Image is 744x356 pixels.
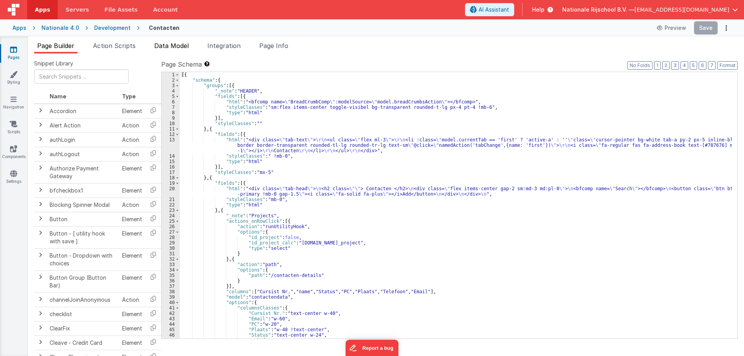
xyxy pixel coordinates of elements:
div: 33 [162,262,180,267]
span: Page Schema [161,60,202,69]
span: File Assets [105,6,138,14]
td: Button - Dropdown with choices [46,248,119,270]
button: Format [717,61,738,70]
div: 22 [162,202,180,208]
div: 19 [162,181,180,186]
div: 17 [162,170,180,175]
span: Help [532,6,544,14]
div: 30 [162,246,180,251]
button: 4 [680,61,688,70]
td: Action [119,292,145,307]
div: 28 [162,235,180,240]
div: Nationale 4.0 [41,24,79,32]
div: 41 [162,305,180,311]
div: 21 [162,197,180,202]
div: 10 [162,121,180,126]
td: authLogout [46,147,119,161]
td: Button Group (Button Bar) [46,270,119,292]
td: Element [119,307,145,321]
div: 18 [162,175,180,181]
td: bfcheckbox1 [46,183,119,198]
div: 11 [162,126,180,132]
span: Page Info [259,42,288,50]
div: 26 [162,224,180,229]
td: ClearFix [46,321,119,335]
div: 25 [162,218,180,224]
span: Name [50,93,66,100]
td: Element [119,212,145,226]
span: AI Assistant [479,6,509,14]
td: Element [119,161,145,183]
span: Servers [65,6,89,14]
td: Action [119,147,145,161]
td: Element [119,321,145,335]
div: 29 [162,240,180,246]
span: Action Scripts [93,42,136,50]
div: 27 [162,229,180,235]
div: 34 [162,267,180,273]
button: Preview [652,22,691,34]
td: Element [119,226,145,248]
td: authLogin [46,132,119,147]
td: Button [46,212,119,226]
div: 20 [162,186,180,197]
button: 1 [654,61,661,70]
span: Snippet Library [34,60,73,67]
div: 35 [162,273,180,278]
div: 24 [162,213,180,218]
div: 13 [162,137,180,153]
td: Element [119,183,145,198]
div: 7 [162,105,180,110]
div: 3 [162,83,180,88]
button: Options [721,22,732,33]
td: checklist [46,307,119,321]
div: 6 [162,99,180,105]
div: Apps [12,24,26,32]
div: 2 [162,77,180,83]
td: Alert Action [46,118,119,132]
div: 14 [162,153,180,159]
div: 36 [162,278,180,284]
button: 7 [708,61,716,70]
span: Apps [35,6,50,14]
div: 38 [162,289,180,294]
span: Integration [207,42,241,50]
button: AI Assistant [465,3,514,16]
div: 43 [162,316,180,322]
span: Page Builder [37,42,74,50]
button: 3 [671,61,679,70]
span: Data Model [154,42,189,50]
button: 2 [662,61,670,70]
td: Element [119,248,145,270]
iframe: Marker.io feedback button [346,340,399,356]
div: 46 [162,332,180,338]
button: No Folds [627,61,653,70]
div: 32 [162,256,180,262]
h4: Contacten [149,25,179,31]
div: 1 [162,72,180,77]
div: 37 [162,284,180,289]
button: Nationale Rijschool B.V. — [EMAIL_ADDRESS][DOMAIN_NAME] [562,6,738,14]
td: Button - [ utility hook with save ] [46,226,119,248]
td: channelJoinAnonymous [46,292,119,307]
div: 47 [162,338,180,343]
td: Accordion [46,104,119,119]
div: 23 [162,208,180,213]
td: Blocking Spinner Modal [46,198,119,212]
div: 42 [162,311,180,316]
span: Type [122,93,136,100]
div: 15 [162,159,180,164]
span: [EMAIL_ADDRESS][DOMAIN_NAME] [634,6,729,14]
div: 44 [162,322,180,327]
div: 39 [162,294,180,300]
td: Action [119,132,145,147]
td: Action [119,118,145,132]
input: Search Snippets ... [34,69,129,84]
td: Element [119,104,145,119]
button: 6 [699,61,706,70]
div: 12 [162,132,180,137]
div: 9 [162,115,180,121]
span: Nationale Rijschool B.V. — [562,6,634,14]
td: Element [119,335,145,350]
td: Authorize Payment Gateway [46,161,119,183]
